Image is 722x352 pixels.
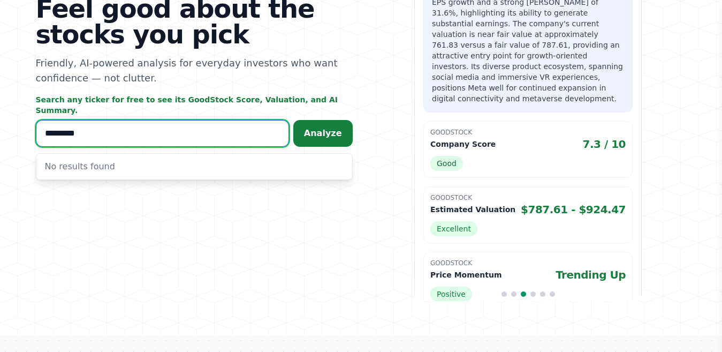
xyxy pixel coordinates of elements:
[430,193,626,202] p: GoodStock
[430,287,472,302] span: Positive
[583,137,626,152] span: 7.3 / 10
[501,291,507,297] span: Go to slide 1
[430,269,501,280] p: Price Momentum
[36,56,353,86] p: Friendly, AI-powered analysis for everyday investors who want confidence — not clutter.
[304,128,342,138] span: Analyze
[430,128,626,137] p: GoodStock
[430,156,463,171] span: Good
[430,259,626,267] p: GoodStock
[530,291,536,297] span: Go to slide 4
[430,204,515,215] p: Estimated Valuation
[550,291,555,297] span: Go to slide 6
[521,291,526,297] span: Go to slide 3
[293,120,353,147] button: Analyze
[540,291,545,297] span: Go to slide 5
[556,267,626,282] span: Trending Up
[430,221,477,236] span: Excellent
[521,202,626,217] span: $787.61 - $924.47
[36,154,352,179] div: No results found
[36,94,353,116] p: Search any ticker for free to see its GoodStock Score, Valuation, and AI Summary.
[430,139,496,149] p: Company Score
[511,291,516,297] span: Go to slide 2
